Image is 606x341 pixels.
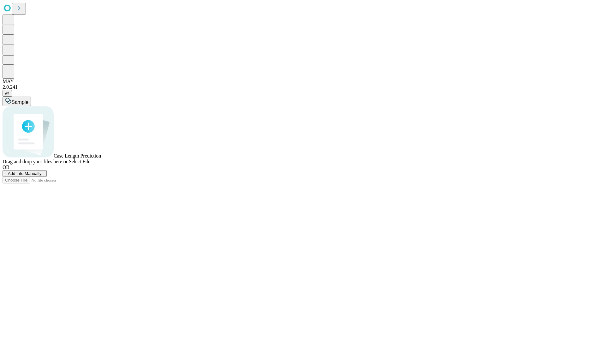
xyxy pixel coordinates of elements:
span: Add Info Manually [8,171,42,176]
div: MAY [3,79,603,84]
button: Add Info Manually [3,170,47,177]
div: 2.0.241 [3,84,603,90]
span: Case Length Prediction [54,153,101,159]
span: OR [3,165,9,170]
span: Drag and drop your files here or [3,159,68,164]
button: @ [3,90,12,97]
button: Sample [3,97,31,106]
span: Select File [69,159,90,164]
span: Sample [11,99,28,105]
span: @ [5,91,9,96]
